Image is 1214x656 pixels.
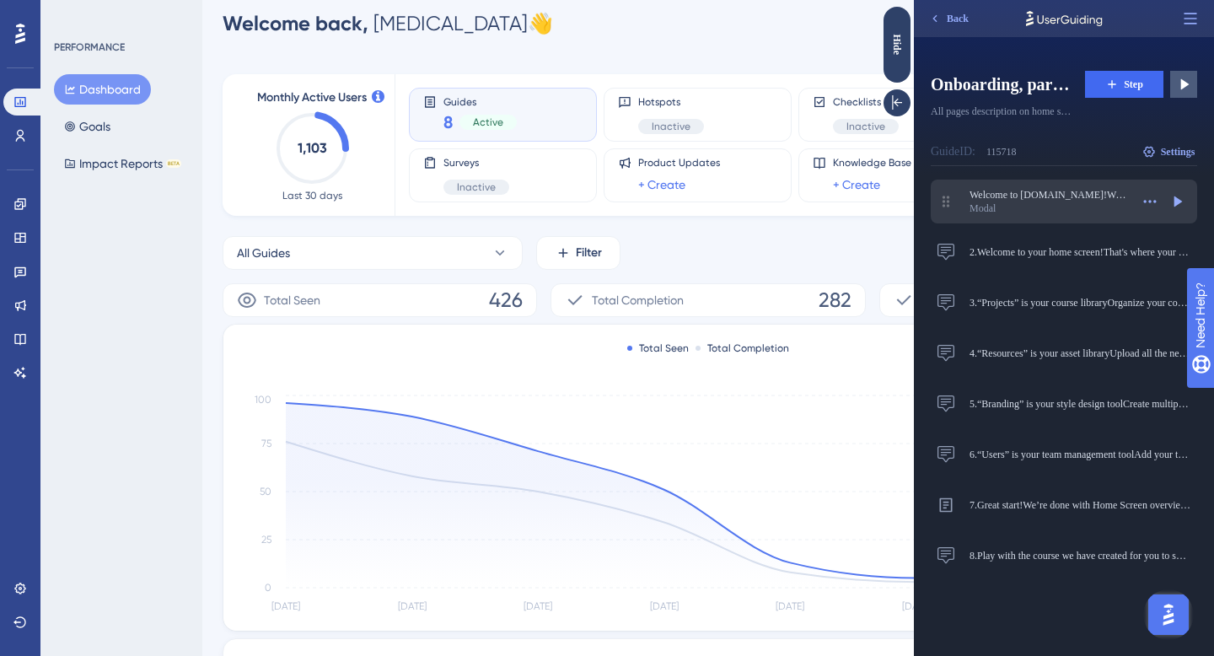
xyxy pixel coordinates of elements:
span: Hotspots [638,95,704,109]
span: Active [473,116,503,129]
tspan: [DATE] [271,600,300,612]
span: Last 30 days [282,189,342,202]
span: Monthly Active Users [257,88,367,108]
div: Guide ID: [17,142,62,162]
span: Welcome back, [223,11,368,35]
span: 426 [489,287,523,314]
span: 8 [443,110,453,134]
span: 282 [819,287,851,314]
span: Back [33,12,55,25]
span: 5. “Branding” is your style design toolCreate multiple branding themes and deeply customize the l... [56,397,277,411]
span: Onboarding, part 0 - Home screen overview [17,73,158,96]
tspan: [DATE] [776,600,804,612]
span: Product Updates [638,156,720,169]
span: 7. Great start!We’re done with Home Screen overview. It’s time to explore our editor! 🎨 [56,498,277,512]
span: All Guides [237,243,290,263]
span: Surveys [443,156,509,169]
span: Total Completion [592,290,684,310]
button: Dashboard [54,74,151,105]
div: Total Completion [696,341,789,355]
a: + Create [638,175,685,195]
text: 1,103 [298,140,327,156]
div: PERFORMANCE [54,40,125,54]
button: Filter [536,236,620,270]
span: Inactive [457,180,496,194]
button: Impact ReportsBETA [54,148,191,179]
iframe: UserGuiding AI Assistant Launcher [1143,589,1194,640]
div: Modal [56,202,216,215]
button: All Guides [223,236,523,270]
span: Need Help? [40,4,105,24]
tspan: 75 [261,438,271,449]
div: 115718 [73,145,103,159]
span: Filter [576,243,602,263]
tspan: 25 [261,534,271,546]
span: 8. Play with the course we have created for you to see all [DOMAIN_NAME] capabilities! [56,549,277,562]
button: Goals [54,111,121,142]
span: Step [210,78,229,91]
span: Welcome to [DOMAIN_NAME]!We’re happy to have you on board!To get started, you can learn more abou... [56,188,216,202]
tspan: [DATE] [650,600,679,612]
span: 3. “Projects” is your course libraryOrganize your courses by creating folders and subfolders. Eas... [56,296,277,309]
div: [MEDICAL_DATA] 👋 [223,10,553,37]
div: Total Seen [627,341,689,355]
tspan: 0 [265,582,271,594]
button: Step [171,71,250,98]
span: Inactive [652,120,690,133]
span: Guides [443,95,517,107]
span: 2. Welcome to your home screen!That's where your journey starts. 🚀From the home screen, you can:E... [56,245,277,259]
tspan: 100 [255,394,271,406]
span: All pages description on home screen [17,105,158,118]
span: Inactive [846,120,885,133]
tspan: [DATE] [398,600,427,612]
tspan: [DATE] [902,600,931,612]
button: Settings [226,138,283,165]
span: Total Seen [264,290,320,310]
div: BETA [166,159,181,168]
span: 6. “Users” is your team management toolAdd your teammates and customize their access by selecting... [56,448,277,461]
span: Settings [247,145,282,159]
tspan: [DATE] [524,600,552,612]
a: + Create [833,175,880,195]
span: 4. “Resources” is your asset libraryUpload all the necessary 🎞️ media 🖼️ to make it centrally ava... [56,347,277,360]
span: Checklists [833,95,899,109]
tspan: 50 [260,486,271,497]
button: Back [7,5,62,32]
span: Knowledge Base [833,156,911,169]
